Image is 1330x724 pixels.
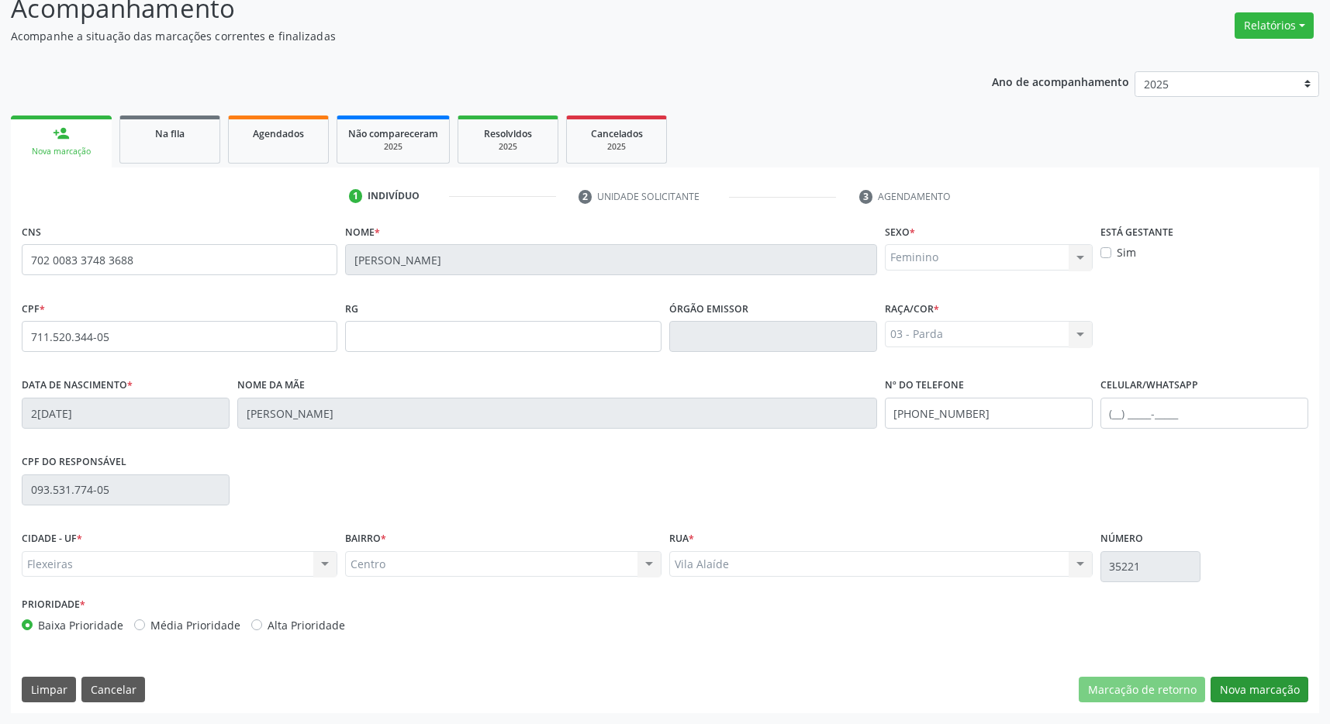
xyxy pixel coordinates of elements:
[1211,677,1308,703] button: Nova marcação
[349,189,363,203] div: 1
[1100,220,1173,244] label: Está gestante
[155,127,185,140] span: Na fila
[992,71,1129,91] p: Ano de acompanhamento
[578,141,655,153] div: 2025
[22,146,101,157] div: Nova marcação
[1100,374,1198,398] label: Celular/WhatsApp
[22,220,41,244] label: CNS
[885,220,915,244] label: Sexo
[885,398,1093,429] input: (__) _____-_____
[484,127,532,140] span: Resolvidos
[348,127,438,140] span: Não compareceram
[1117,244,1136,260] label: Sim
[1079,677,1205,703] button: Marcação de retorno
[53,125,70,142] div: person_add
[22,374,133,398] label: Data de nascimento
[1100,398,1308,429] input: (__) _____-_____
[11,28,927,44] p: Acompanhe a situação das marcações correntes e finalizadas
[22,593,85,617] label: Prioridade
[38,617,123,633] label: Baixa Prioridade
[345,297,358,321] label: RG
[669,297,748,321] label: Órgão emissor
[885,297,939,321] label: Raça/cor
[253,127,304,140] span: Agendados
[885,374,964,398] label: Nº do Telefone
[81,677,145,703] button: Cancelar
[22,398,230,429] input: __/__/____
[1100,527,1143,551] label: Número
[345,527,386,551] label: BAIRRO
[22,677,76,703] button: Limpar
[22,474,230,505] input: ___.___.___-__
[22,297,45,321] label: CPF
[368,189,420,203] div: Indivíduo
[237,374,305,398] label: Nome da mãe
[150,617,240,633] label: Média Prioridade
[348,141,438,153] div: 2025
[22,450,126,474] label: CPF do responsável
[1235,12,1314,39] button: Relatórios
[469,141,547,153] div: 2025
[669,527,694,551] label: Rua
[268,617,345,633] label: Alta Prioridade
[345,220,380,244] label: Nome
[22,527,82,551] label: CIDADE - UF
[591,127,643,140] span: Cancelados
